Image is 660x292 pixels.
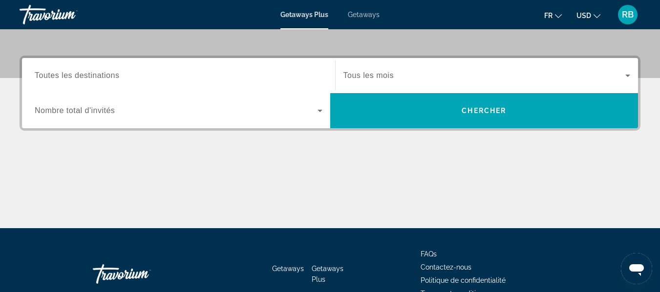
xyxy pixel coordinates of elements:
span: Chercher [462,107,506,115]
span: Nombre total d'invités [35,106,115,115]
a: Contactez-nous [421,263,471,271]
a: Travorium [20,2,117,27]
button: Change language [544,8,562,22]
a: Getaways [348,11,380,19]
a: Politique de confidentialité [421,276,506,284]
a: Travorium [93,259,191,289]
a: FAQs [421,250,437,258]
a: Getaways Plus [312,265,343,283]
div: Search widget [22,58,638,128]
a: Getaways [272,265,304,273]
span: USD [576,12,591,19]
span: RB [622,10,634,19]
span: fr [544,12,553,19]
span: Toutes les destinations [35,71,119,79]
iframe: Button to launch messaging window [621,253,652,284]
button: User Menu [615,4,640,25]
span: Tous les mois [343,71,394,79]
a: Getaways Plus [280,11,328,19]
button: Change currency [576,8,600,22]
button: Chercher [330,93,639,128]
